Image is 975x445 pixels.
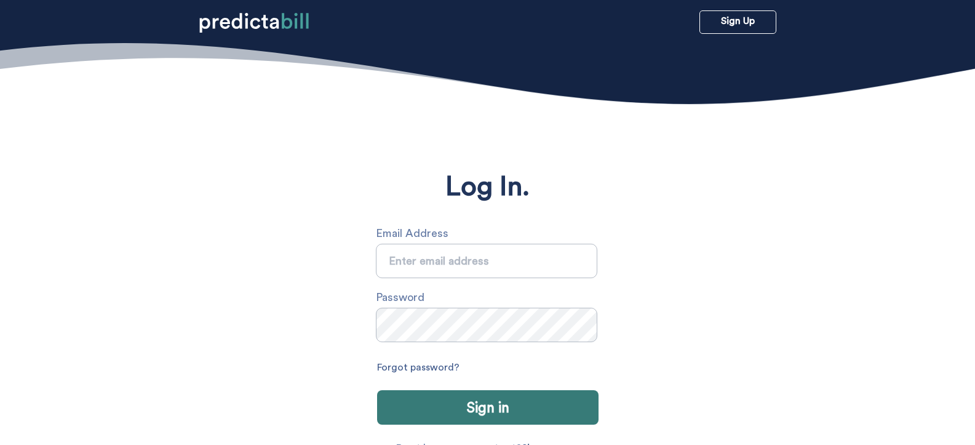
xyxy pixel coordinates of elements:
[376,244,597,278] input: Email Address
[445,172,530,202] p: Log In.
[376,287,605,308] label: Password
[699,10,776,34] a: Sign Up
[376,223,605,244] label: Email Address
[377,390,599,425] button: Sign in
[377,358,460,378] a: Forgot password?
